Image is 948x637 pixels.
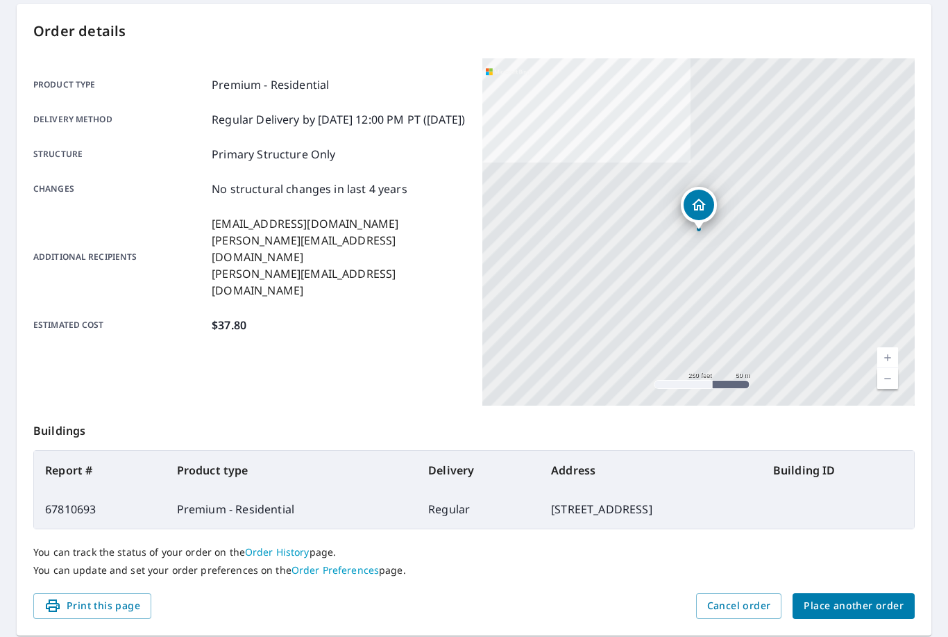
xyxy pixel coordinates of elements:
button: Cancel order [696,593,782,619]
p: Premium - Residential [212,76,329,93]
a: Current Level 17, Zoom Out [877,368,898,389]
p: Delivery method [33,111,206,128]
p: Product type [33,76,206,93]
p: [PERSON_NAME][EMAIL_ADDRESS][DOMAIN_NAME] [212,265,466,299]
th: Address [540,451,762,490]
p: Structure [33,146,206,163]
p: Estimated cost [33,317,206,333]
a: Order History [245,545,310,559]
td: Regular [417,490,540,529]
p: [PERSON_NAME][EMAIL_ADDRESS][DOMAIN_NAME] [212,232,466,265]
p: Regular Delivery by [DATE] 12:00 PM PT ([DATE]) [212,111,465,128]
p: Primary Structure Only [212,146,335,163]
span: Print this page [44,597,140,615]
th: Product type [166,451,418,490]
p: Buildings [33,406,915,450]
th: Report # [34,451,166,490]
a: Order Preferences [291,563,379,577]
p: You can track the status of your order on the page. [33,546,915,559]
p: No structural changes in last 4 years [212,181,407,197]
p: $37.80 [212,317,246,333]
p: Order details [33,21,915,42]
p: [EMAIL_ADDRESS][DOMAIN_NAME] [212,215,466,232]
td: Premium - Residential [166,490,418,529]
p: Changes [33,181,206,197]
th: Delivery [417,451,540,490]
span: Cancel order [707,597,771,615]
button: Print this page [33,593,151,619]
div: Dropped pin, building 1, Residential property, 257 Dutch Rd Charleston, WV 25302 [681,187,717,230]
th: Building ID [762,451,914,490]
td: [STREET_ADDRESS] [540,490,762,529]
p: Additional recipients [33,215,206,299]
p: You can update and set your order preferences on the page. [33,564,915,577]
button: Place another order [793,593,915,619]
span: Place another order [804,597,904,615]
a: Current Level 17, Zoom In [877,347,898,368]
td: 67810693 [34,490,166,529]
